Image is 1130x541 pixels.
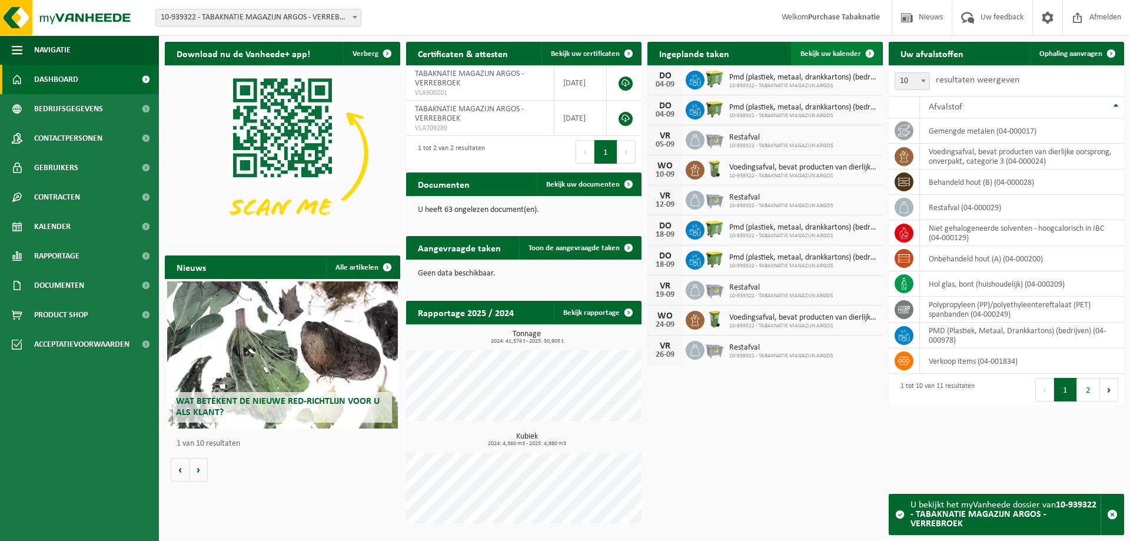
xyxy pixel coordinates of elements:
[647,42,741,65] h2: Ingeplande taken
[34,94,103,124] span: Bedrijfsgegevens
[729,263,877,270] span: 10-939322 - TABAKNATIE MAGAZIJN ARGOS
[729,293,833,300] span: 10-939322 - TABAKNATIE MAGAZIJN ARGOS
[156,9,361,26] span: 10-939322 - TABAKNATIE MAGAZIJN ARGOS - VERREBROEK
[653,171,677,179] div: 10-09
[165,65,400,242] img: Download de VHEPlus App
[34,241,79,271] span: Rapportage
[653,141,677,149] div: 05-09
[704,249,724,269] img: WB-1100-HPE-GN-50
[343,42,399,65] button: Verberg
[165,255,218,278] h2: Nieuws
[412,139,485,165] div: 1 tot 2 van 2 resultaten
[729,313,877,323] span: Voedingsafval, bevat producten van dierlijke oorsprong, onverpakt, categorie 3
[34,182,80,212] span: Contracten
[546,181,620,188] span: Bekijk uw documenten
[529,244,620,252] span: Toon de aangevraagde taken
[920,246,1124,271] td: onbehandeld hout (A) (04-000200)
[418,206,630,214] p: U heeft 63 ongelezen document(en).
[704,279,724,299] img: WB-2500-GAL-GY-01
[704,69,724,89] img: WB-0660-HPE-GN-50
[729,253,877,263] span: Pmd (plastiek, metaal, drankkartons) (bedrijven)
[551,50,620,58] span: Bekijk uw certificaten
[653,321,677,329] div: 24-09
[653,351,677,359] div: 26-09
[653,341,677,351] div: VR
[165,42,322,65] h2: Download nu de Vanheede+ app!
[936,75,1019,85] label: resultaten weergeven
[34,65,78,94] span: Dashboard
[704,309,724,329] img: WB-0140-HPE-GN-50
[326,255,399,279] a: Alle artikelen
[171,458,190,482] button: Vorige
[176,397,380,417] span: Wat betekent de nieuwe RED-richtlijn voor u als klant?
[415,105,524,123] span: TABAKNATIE MAGAZIJN ARGOS - VERREBROEK
[920,349,1124,374] td: verkoop items (04-001834)
[353,50,378,58] span: Verberg
[1035,378,1054,401] button: Previous
[537,172,640,196] a: Bekijk uw documenten
[920,118,1124,144] td: gemengde metalen (04-000017)
[554,65,607,101] td: [DATE]
[704,219,724,239] img: WB-0660-HPE-GN-50
[653,251,677,261] div: DO
[929,102,962,112] span: Afvalstof
[729,223,877,233] span: Pmd (plastiek, metaal, drankkartons) (bedrijven)
[704,339,724,359] img: WB-2500-GAL-GY-01
[920,195,1124,220] td: restafval (04-000029)
[415,69,524,88] span: TABAKNATIE MAGAZIJN ARGOS - VERREBROEK
[412,330,642,344] h3: Tonnage
[34,153,78,182] span: Gebruikers
[704,129,724,149] img: WB-2500-GAL-GY-01
[653,71,677,81] div: DO
[920,144,1124,170] td: voedingsafval, bevat producten van dierlijke oorsprong, onverpakt, categorie 3 (04-000024)
[653,201,677,209] div: 12-09
[653,111,677,119] div: 04-09
[412,433,642,447] h3: Kubiek
[406,301,526,324] h2: Rapportage 2025 / 2024
[653,311,677,321] div: WO
[729,73,877,82] span: Pmd (plastiek, metaal, drankkartons) (bedrijven)
[704,159,724,179] img: WB-0140-HPE-GN-50
[729,203,833,210] span: 10-939322 - TABAKNATIE MAGAZIJN ARGOS
[617,140,636,164] button: Next
[729,193,833,203] span: Restafval
[704,99,724,119] img: WB-1100-HPE-GN-50
[415,88,545,98] span: VLA900201
[729,353,833,360] span: 10-939322 - TABAKNATIE MAGAZIJN ARGOS
[415,124,545,133] span: VLA709289
[519,236,640,260] a: Toon de aangevraagde taken
[406,236,513,259] h2: Aangevraagde taken
[190,458,208,482] button: Volgende
[34,212,71,241] span: Kalender
[167,281,398,429] a: Wat betekent de nieuwe RED-richtlijn voor u als klant?
[729,323,877,330] span: 10-939322 - TABAKNATIE MAGAZIJN ARGOS
[554,301,640,324] a: Bekijk rapportage
[729,142,833,150] span: 10-939322 - TABAKNATIE MAGAZIJN ARGOS
[920,323,1124,349] td: PMD (Plastiek, Metaal, Drankkartons) (bedrijven) (04-000978)
[791,42,882,65] a: Bekijk uw kalender
[729,172,877,180] span: 10-939322 - TABAKNATIE MAGAZIJN ARGOS
[1077,378,1100,401] button: 2
[1054,378,1077,401] button: 1
[653,291,677,299] div: 19-09
[704,189,724,209] img: WB-2500-GAL-GY-01
[729,233,877,240] span: 10-939322 - TABAKNATIE MAGAZIJN ARGOS
[406,172,481,195] h2: Documenten
[34,330,129,359] span: Acceptatievoorwaarden
[920,271,1124,297] td: hol glas, bont (huishoudelijk) (04-000209)
[729,163,877,172] span: Voedingsafval, bevat producten van dierlijke oorsprong, onverpakt, categorie 3
[653,281,677,291] div: VR
[418,270,630,278] p: Geen data beschikbaar.
[910,494,1101,535] div: U bekijkt het myVanheede dossier van
[910,500,1096,529] strong: 10-939322 - TABAKNATIE MAGAZIJN ARGOS - VERREBROEK
[412,441,642,447] span: 2024: 4,360 m3 - 2025: 4,980 m3
[1039,50,1102,58] span: Ophaling aanvragen
[920,297,1124,323] td: polypropyleen (PP)/polyethyleentereftalaat (PET) spanbanden (04-000249)
[1100,378,1118,401] button: Next
[653,231,677,239] div: 18-09
[406,42,520,65] h2: Certificaten & attesten
[576,140,594,164] button: Previous
[895,73,929,89] span: 10
[729,112,877,120] span: 10-939322 - TABAKNATIE MAGAZIJN ARGOS
[653,81,677,89] div: 04-09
